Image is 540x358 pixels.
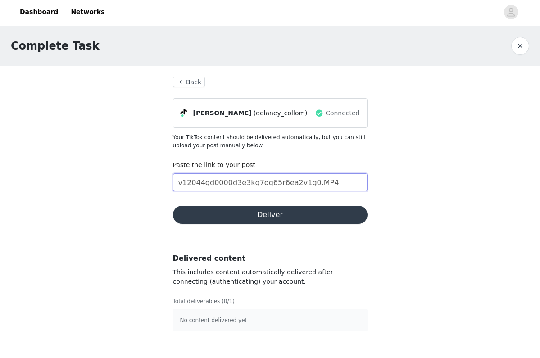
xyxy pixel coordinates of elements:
[193,109,252,118] span: [PERSON_NAME]
[254,109,308,118] span: (delaney_collom)
[14,2,64,22] a: Dashboard
[173,173,368,191] input: Paste the link to your content here
[180,316,360,324] p: No content delivered yet
[173,77,205,87] button: Back
[326,109,359,118] span: Connected
[65,2,110,22] a: Networks
[173,253,368,264] h3: Delivered content
[507,5,515,19] div: avatar
[173,133,368,150] p: Your TikTok content should be delivered automatically, but you can still upload your post manuall...
[173,206,368,224] button: Deliver
[173,268,333,285] span: This includes content automatically delivered after connecting (authenticating) your account.
[173,161,256,168] label: Paste the link to your post
[11,38,100,54] h1: Complete Task
[173,297,368,305] p: Total deliverables (0/1)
